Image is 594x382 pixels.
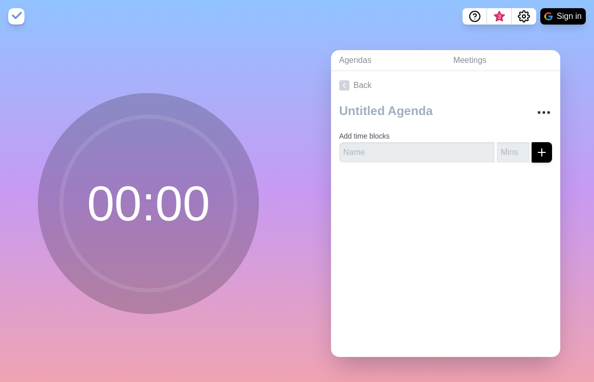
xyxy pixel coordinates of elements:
[463,8,487,25] button: Help
[512,8,536,25] button: Settings
[495,13,503,21] span: 3
[497,142,530,163] input: Mins
[534,102,554,123] button: More
[445,50,560,71] a: Meetings
[544,12,553,20] img: google logo
[331,71,560,100] a: Back
[339,142,495,163] input: Name
[540,8,586,25] button: Sign in
[331,50,445,71] a: Agendas
[339,132,390,140] label: Add time blocks
[487,8,512,25] button: What’s new
[8,8,25,25] img: timeblocks logo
